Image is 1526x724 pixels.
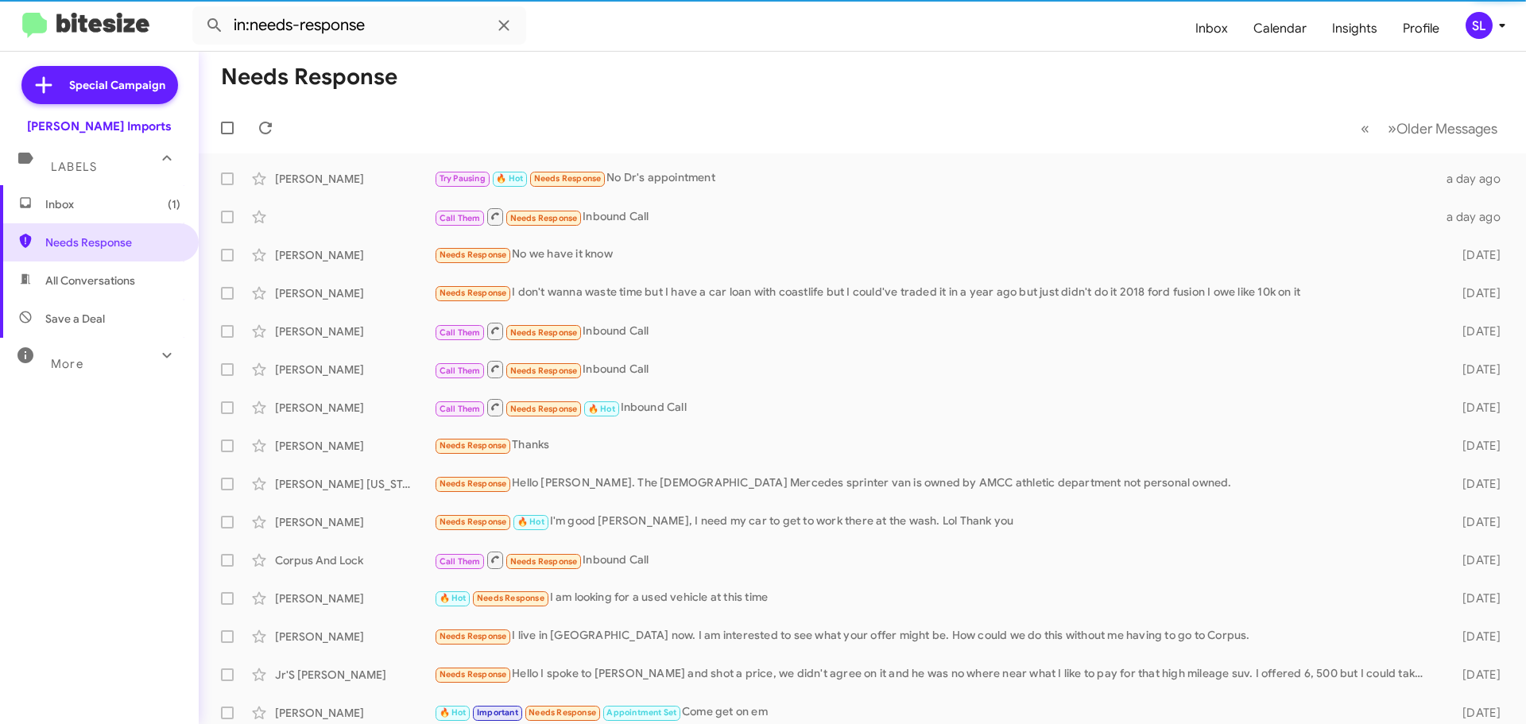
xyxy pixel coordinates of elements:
[1437,514,1513,530] div: [DATE]
[510,404,578,414] span: Needs Response
[1361,118,1369,138] span: «
[1241,6,1319,52] a: Calendar
[1437,590,1513,606] div: [DATE]
[1437,629,1513,645] div: [DATE]
[510,213,578,223] span: Needs Response
[1378,112,1507,145] button: Next
[440,404,481,414] span: Call Them
[1437,323,1513,339] div: [DATE]
[440,631,507,641] span: Needs Response
[275,438,434,454] div: [PERSON_NAME]
[510,366,578,376] span: Needs Response
[440,669,507,679] span: Needs Response
[434,397,1437,417] div: Inbound Call
[434,169,1437,188] div: No Dr's appointment
[529,707,596,718] span: Needs Response
[1352,112,1507,145] nav: Page navigation example
[477,593,544,603] span: Needs Response
[440,593,467,603] span: 🔥 Hot
[434,436,1437,455] div: Thanks
[275,171,434,187] div: [PERSON_NAME]
[1437,667,1513,683] div: [DATE]
[45,311,105,327] span: Save a Deal
[45,273,135,288] span: All Conversations
[510,556,578,567] span: Needs Response
[275,323,434,339] div: [PERSON_NAME]
[434,627,1437,645] div: I live in [GEOGRAPHIC_DATA] now. I am interested to see what your offer might be. How could we do...
[275,552,434,568] div: Corpus And Lock
[1390,6,1452,52] a: Profile
[440,250,507,260] span: Needs Response
[1183,6,1241,52] a: Inbox
[1437,438,1513,454] div: [DATE]
[588,404,615,414] span: 🔥 Hot
[440,327,481,338] span: Call Them
[275,629,434,645] div: [PERSON_NAME]
[440,288,507,298] span: Needs Response
[434,359,1437,379] div: Inbound Call
[275,247,434,263] div: [PERSON_NAME]
[434,321,1437,341] div: Inbound Call
[275,590,434,606] div: [PERSON_NAME]
[496,173,523,184] span: 🔥 Hot
[440,707,467,718] span: 🔥 Hot
[1437,285,1513,301] div: [DATE]
[45,196,180,212] span: Inbox
[275,667,434,683] div: Jr'S [PERSON_NAME]
[1319,6,1390,52] a: Insights
[1437,705,1513,721] div: [DATE]
[192,6,526,45] input: Search
[221,64,397,90] h1: Needs Response
[27,118,172,134] div: [PERSON_NAME] Imports
[275,285,434,301] div: [PERSON_NAME]
[510,327,578,338] span: Needs Response
[21,66,178,104] a: Special Campaign
[275,400,434,416] div: [PERSON_NAME]
[1452,12,1509,39] button: SL
[434,550,1437,570] div: Inbound Call
[434,246,1437,264] div: No we have it know
[477,707,518,718] span: Important
[434,589,1437,607] div: I am looking for a used vehicle at this time
[517,517,544,527] span: 🔥 Hot
[434,474,1437,493] div: Hello [PERSON_NAME]. The [DEMOGRAPHIC_DATA] Mercedes sprinter van is owned by AMCC athletic depar...
[45,234,180,250] span: Needs Response
[440,478,507,489] span: Needs Response
[434,284,1437,302] div: I don't wanna waste time but I have a car loan with coastlife but I could've traded it in a year ...
[1437,552,1513,568] div: [DATE]
[440,366,481,376] span: Call Them
[440,173,486,184] span: Try Pausing
[1437,362,1513,377] div: [DATE]
[51,160,97,174] span: Labels
[1351,112,1379,145] button: Previous
[51,357,83,371] span: More
[1437,400,1513,416] div: [DATE]
[606,707,676,718] span: Appointment Set
[440,213,481,223] span: Call Them
[1437,476,1513,492] div: [DATE]
[434,513,1437,531] div: I'm good [PERSON_NAME], I need my car to get to work there at the wash. Lol Thank you
[275,514,434,530] div: [PERSON_NAME]
[434,665,1437,683] div: Hello I spoke to [PERSON_NAME] and shot a price, we didn't agree on it and he was no where near w...
[1437,209,1513,225] div: a day ago
[1466,12,1493,39] div: SL
[69,77,165,93] span: Special Campaign
[1437,171,1513,187] div: a day ago
[534,173,602,184] span: Needs Response
[1388,118,1396,138] span: »
[1437,247,1513,263] div: [DATE]
[275,705,434,721] div: [PERSON_NAME]
[440,517,507,527] span: Needs Response
[168,196,180,212] span: (1)
[1396,120,1497,137] span: Older Messages
[434,703,1437,722] div: Come get on em
[440,556,481,567] span: Call Them
[434,207,1437,226] div: Inbound Call
[440,440,507,451] span: Needs Response
[275,476,434,492] div: [PERSON_NAME] [US_STATE] [GEOGRAPHIC_DATA] [GEOGRAPHIC_DATA]
[275,362,434,377] div: [PERSON_NAME]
